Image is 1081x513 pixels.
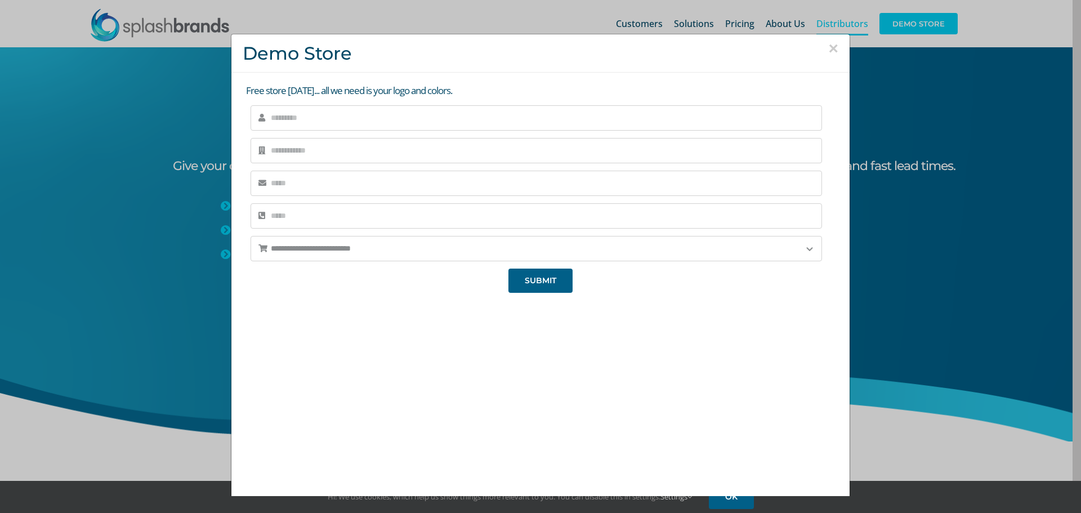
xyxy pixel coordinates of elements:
[508,269,573,293] button: SUBMIT
[243,43,838,64] h3: Demo Store
[828,40,838,57] button: Close
[525,276,556,286] span: SUBMIT
[355,301,726,510] iframe: SplashBrands Demo Store Overview
[246,84,838,98] p: Free store [DATE]... all we need is your logo and colors.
